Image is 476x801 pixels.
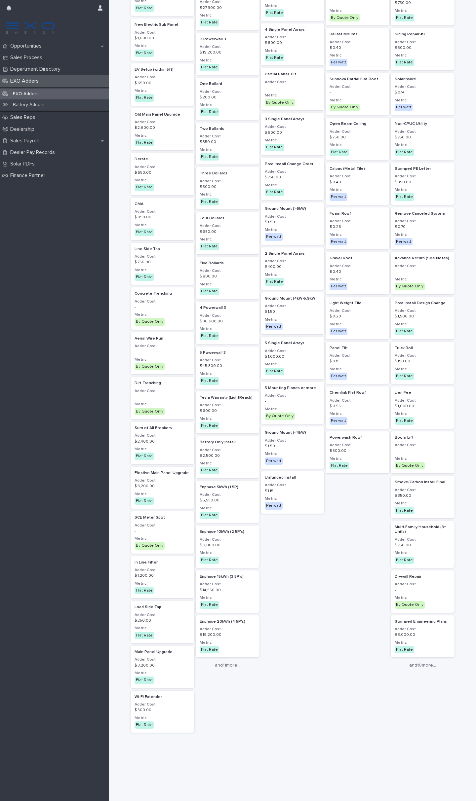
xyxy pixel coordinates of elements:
h3: Metric [330,367,385,372]
p: Lien Fee [395,390,451,395]
h3: Adder Cost [265,80,321,85]
div: Flat Rate [200,288,219,295]
h3: Metric [395,367,451,372]
h3: Adder Cost [395,129,451,134]
h3: Metric [200,58,256,63]
p: $ 150.00 [395,359,451,364]
h3: Adder Cost [265,393,321,398]
div: Per watt [330,238,347,245]
p: Sales Process [8,55,48,61]
a: One BollardAdder Cost$ 200.00MetricFlat Rate [196,78,259,120]
p: Post Install Design Change [395,301,451,306]
div: Flat Rate [330,149,349,156]
p: 2 Powerwall 3 [200,37,256,42]
p: 5 Single Panel Arrays [265,341,321,346]
p: $ 650.00 [135,81,190,86]
a: Light Weight TileAdder Cost$ 0.20MetricPer watt [326,297,389,339]
h3: Adder Cost [135,30,190,35]
a: Panel TiltAdder Cost$ 0.15MetricPer watt [326,342,389,384]
h3: Adder Cost [135,388,190,394]
div: Flat Rate [200,19,219,26]
div: Flat Rate [395,417,414,424]
p: Ground Mount (4kW-5.9kW) [265,296,321,301]
p: Non-CPUC Utility [395,122,451,126]
p: - [330,1,385,5]
p: $ 350.00 [395,180,451,185]
h3: Metric [330,187,385,193]
p: GMA [135,202,190,206]
div: By Quote Only [135,408,165,415]
h3: Metric [135,268,190,273]
a: GMAAdder Cost$ 850.00MetricFlat Rate [131,198,194,240]
a: Non-CPUC UtilityAdder Cost$ 750.00MetricFlat Rate [391,118,455,160]
p: Chemlink Flat Roof [330,390,385,395]
p: - [265,86,321,90]
p: $ 350.00 [200,140,256,144]
p: Ground Mount (>6kW) [265,206,321,211]
h3: Metric [330,8,385,14]
p: $ 750.00 [395,135,451,140]
a: Ground Mount (>6kW)Adder Cost$ 1.50MetricPer watt [261,202,325,245]
a: Advance Return (See Notes)Adder Cost-MetricBy Quote Only [391,252,455,294]
a: Five BollardsAdder Cost$ 800.00MetricFlat Rate [196,257,259,299]
a: 4 Single Panel ArraysAdder Cost$ 800.00MetricFlat Rate [261,23,325,66]
a: Ground Mount (4kW-5.9kW)Adder Cost$ 1.50MetricPer watt [261,292,325,335]
p: Siding Repair #2 [395,32,451,37]
div: Flat Rate [265,144,284,151]
p: $ 45,300.00 [200,364,256,368]
p: Aerial Wire Run [135,336,190,341]
div: Flat Rate [135,50,154,57]
h3: Adder Cost [265,35,321,40]
p: Battery Adders [8,102,50,108]
p: Stamped PE Letter [395,166,451,171]
div: Per watt [330,59,347,66]
p: EXO Adders [8,91,44,97]
h3: Metric [330,142,385,148]
h3: Adder Cost [330,129,385,134]
div: Per watt [330,417,347,424]
p: Department Directory [8,66,66,72]
p: - [135,305,190,309]
a: Dirt TrenchingAdder Cost-MetricBy Quote Only [131,377,194,419]
p: 5 Powerwall 3 [200,350,256,355]
h3: Adder Cost [135,120,190,125]
div: By Quote Only [135,318,165,325]
h3: Metric [265,362,321,367]
p: Opportunities [8,43,47,49]
a: Foam RoofAdder Cost$ 0.26MetricPer watt [326,207,389,250]
h3: Adder Cost [265,214,321,219]
p: Sales Reps [8,114,41,121]
h3: Adder Cost [200,89,256,94]
div: Per watt [265,323,283,330]
h3: Adder Cost [200,268,256,273]
p: Sales Payroll [8,138,44,144]
h3: Metric [135,43,190,49]
h3: Adder Cost [330,353,385,358]
h3: Metric [135,312,190,317]
h3: Metric [330,232,385,237]
div: Per watt [265,233,283,240]
p: 3 Single Panel Arrays [265,117,321,122]
p: Truck Roll [395,346,451,350]
h3: Metric [265,272,321,277]
h3: Adder Cost [200,134,256,139]
h3: Adder Cost [395,174,451,179]
h3: Metric [135,357,190,362]
h3: Metric [135,178,190,183]
p: 5 Mounting Planes or more [265,386,321,390]
h3: Metric [265,48,321,54]
div: Flat Rate [395,373,414,380]
div: Flat Rate [395,149,414,156]
h3: Metric [200,192,256,197]
p: $ 650.00 [200,230,256,234]
a: Two BollardsAdder Cost$ 350.00MetricFlat Rate [196,123,259,165]
p: $ 750.00 [395,1,451,5]
p: $ 1.50 [265,309,321,314]
p: $ 0.40 [330,270,385,274]
h3: Metric [200,326,256,332]
a: 2 Powerwall 3Adder Cost$ 19,200.00MetricFlat Rate [196,33,259,75]
h3: Adder Cost [265,348,321,354]
p: $ 0.40 [330,46,385,50]
h3: Metric [135,88,190,93]
a: New Electric Sub PanelAdder Cost$ 1,800.00MetricFlat Rate [131,18,194,61]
